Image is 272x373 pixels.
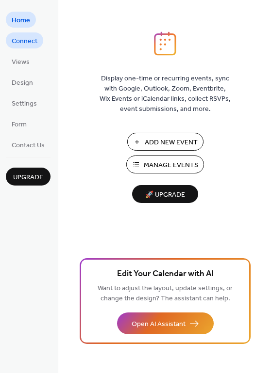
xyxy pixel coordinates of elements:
[6,12,36,28] a: Home
[12,16,30,26] span: Home
[6,74,39,90] a: Design
[132,185,198,203] button: 🚀 Upgrade
[6,116,33,132] a: Form
[144,160,198,171] span: Manage Events
[12,120,27,130] span: Form
[12,36,37,47] span: Connect
[100,74,231,114] span: Display one-time or recurring events, sync with Google, Outlook, Zoom, Eventbrite, Wix Events or ...
[13,172,43,183] span: Upgrade
[12,78,33,88] span: Design
[12,57,30,67] span: Views
[126,155,204,173] button: Manage Events
[117,267,214,281] span: Edit Your Calendar with AI
[154,31,176,56] img: logo_icon.svg
[145,138,198,148] span: Add New Event
[132,319,186,329] span: Open AI Assistant
[6,32,43,48] a: Connect
[12,99,37,109] span: Settings
[138,188,192,202] span: 🚀 Upgrade
[6,168,51,186] button: Upgrade
[6,53,35,69] a: Views
[6,95,43,111] a: Settings
[6,137,51,153] a: Contact Us
[127,133,204,151] button: Add New Event
[117,312,214,334] button: Open AI Assistant
[98,282,233,305] span: Want to adjust the layout, update settings, or change the design? The assistant can help.
[12,140,45,151] span: Contact Us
